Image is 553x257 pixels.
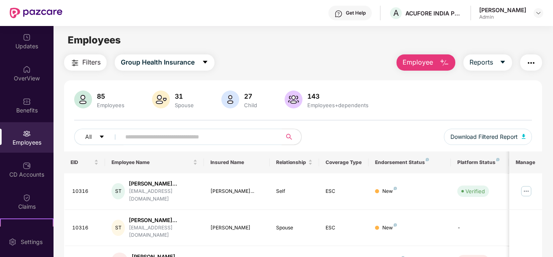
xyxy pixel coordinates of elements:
div: Get Help [346,10,366,16]
span: caret-down [499,59,506,66]
img: svg+xml;base64,PHN2ZyB4bWxucz0iaHR0cDovL3d3dy53My5vcmcvMjAwMC9zdmciIHdpZHRoPSIyNCIgaGVpZ2h0PSIyNC... [70,58,80,68]
div: New [382,188,397,195]
button: Group Health Insurancecaret-down [115,54,214,71]
div: Self [276,188,313,195]
button: Allcaret-down [74,129,124,145]
div: Settings [18,238,45,246]
span: Download Filtered Report [450,132,518,141]
div: [EMAIL_ADDRESS][DOMAIN_NAME] [129,224,197,240]
img: svg+xml;base64,PHN2ZyBpZD0iRW1wbG95ZWVzIiB4bWxucz0iaHR0cDovL3d3dy53My5vcmcvMjAwMC9zdmciIHdpZHRoPS... [23,130,31,138]
div: Admin [479,14,526,20]
button: Employee [397,54,455,71]
button: Filters [64,54,107,71]
div: Endorsement Status [375,159,444,166]
img: svg+xml;base64,PHN2ZyBpZD0iQmVuZWZpdHMiIHhtbG5zPSJodHRwOi8vd3d3LnczLm9yZy8yMDAwL3N2ZyIgd2lkdGg9Ij... [23,97,31,106]
img: svg+xml;base64,PHN2ZyB4bWxucz0iaHR0cDovL3d3dy53My5vcmcvMjAwMC9zdmciIHhtbG5zOnhsaW5rPSJodHRwOi8vd3... [285,91,302,108]
div: [EMAIL_ADDRESS][DOMAIN_NAME] [129,188,197,203]
div: Verified [465,187,485,195]
span: Reports [469,57,493,67]
img: svg+xml;base64,PHN2ZyB4bWxucz0iaHR0cDovL3d3dy53My5vcmcvMjAwMC9zdmciIHdpZHRoPSI4IiBoZWlnaHQ9IjgiIH... [426,158,429,161]
img: New Pazcare Logo [10,8,62,18]
th: Manage [509,151,542,173]
span: Filters [82,57,101,67]
button: Reportscaret-down [463,54,512,71]
img: svg+xml;base64,PHN2ZyB4bWxucz0iaHR0cDovL3d3dy53My5vcmcvMjAwMC9zdmciIHdpZHRoPSI4IiBoZWlnaHQ9IjgiIH... [394,187,397,190]
span: Relationship [276,159,307,166]
img: svg+xml;base64,PHN2ZyBpZD0iU2V0dGluZy0yMHgyMCIgeG1sbnM9Imh0dHA6Ly93d3cudzMub3JnLzIwMDAvc3ZnIiB3aW... [9,238,17,246]
img: svg+xml;base64,PHN2ZyB4bWxucz0iaHR0cDovL3d3dy53My5vcmcvMjAwMC9zdmciIHhtbG5zOnhsaW5rPSJodHRwOi8vd3... [522,134,526,139]
img: svg+xml;base64,PHN2ZyBpZD0iVXBkYXRlZCIgeG1sbnM9Imh0dHA6Ly93d3cudzMub3JnLzIwMDAvc3ZnIiB3aWR0aD0iMj... [23,33,31,41]
div: 85 [95,92,126,100]
span: Group Health Insurance [121,57,195,67]
div: ST [111,220,125,236]
div: [PERSON_NAME] [210,224,264,232]
th: Relationship [270,151,319,173]
div: 27 [242,92,259,100]
span: EID [71,159,93,166]
div: 10316 [72,224,99,232]
div: [PERSON_NAME]... [129,180,197,188]
div: Employees+dependents [306,102,370,108]
div: [PERSON_NAME]... [210,188,264,195]
span: caret-down [202,59,208,66]
div: Child [242,102,259,108]
img: svg+xml;base64,PHN2ZyB4bWxucz0iaHR0cDovL3d3dy53My5vcmcvMjAwMC9zdmciIHhtbG5zOnhsaW5rPSJodHRwOi8vd3... [439,58,449,68]
div: ST [111,183,125,199]
span: search [281,134,297,140]
img: svg+xml;base64,PHN2ZyBpZD0iRHJvcGRvd24tMzJ4MzIiIHhtbG5zPSJodHRwOi8vd3d3LnczLm9yZy8yMDAwL3N2ZyIgd2... [535,10,542,16]
div: Employees [95,102,126,108]
img: svg+xml;base64,PHN2ZyBpZD0iQ0RfQWNjb3VudHMiIGRhdGEtbmFtZT0iQ0QgQWNjb3VudHMiIHhtbG5zPSJodHRwOi8vd3... [23,162,31,170]
img: svg+xml;base64,PHN2ZyBpZD0iSG9tZSIgeG1sbnM9Imh0dHA6Ly93d3cudzMub3JnLzIwMDAvc3ZnIiB3aWR0aD0iMjAiIG... [23,65,31,73]
img: svg+xml;base64,PHN2ZyB4bWxucz0iaHR0cDovL3d3dy53My5vcmcvMjAwMC9zdmciIHdpZHRoPSIyNCIgaGVpZ2h0PSIyNC... [526,58,536,68]
img: svg+xml;base64,PHN2ZyB4bWxucz0iaHR0cDovL3d3dy53My5vcmcvMjAwMC9zdmciIHhtbG5zOnhsaW5rPSJodHRwOi8vd3... [74,91,92,108]
span: Employee Name [111,159,191,166]
span: A [393,8,399,18]
img: svg+xml;base64,PHN2ZyB4bWxucz0iaHR0cDovL3d3dy53My5vcmcvMjAwMC9zdmciIHhtbG5zOnhsaW5rPSJodHRwOi8vd3... [221,91,239,108]
button: search [281,129,302,145]
span: All [85,132,92,141]
th: EID [64,151,105,173]
div: [PERSON_NAME]... [129,216,197,224]
div: Spouse [276,224,313,232]
img: svg+xml;base64,PHN2ZyB4bWxucz0iaHR0cDovL3d3dy53My5vcmcvMjAwMC9zdmciIHdpZHRoPSI4IiBoZWlnaHQ9IjgiIH... [394,223,397,227]
div: ESC [326,224,362,232]
th: Coverage Type [319,151,369,173]
div: Spouse [173,102,195,108]
div: 31 [173,92,195,100]
th: Insured Name [204,151,270,173]
img: svg+xml;base64,PHN2ZyBpZD0iQ2xhaW0iIHhtbG5zPSJodHRwOi8vd3d3LnczLm9yZy8yMDAwL3N2ZyIgd2lkdGg9IjIwIi... [23,194,31,202]
img: manageButton [520,185,533,198]
span: Employee [403,57,433,67]
div: Platform Status [457,159,502,166]
img: svg+xml;base64,PHN2ZyBpZD0iSGVscC0zMngzMiIgeG1sbnM9Imh0dHA6Ly93d3cudzMub3JnLzIwMDAvc3ZnIiB3aWR0aD... [334,10,343,18]
th: Employee Name [105,151,204,173]
div: ESC [326,188,362,195]
img: svg+xml;base64,PHN2ZyB4bWxucz0iaHR0cDovL3d3dy53My5vcmcvMjAwMC9zdmciIHdpZHRoPSIyMSIgaGVpZ2h0PSIyMC... [23,226,31,234]
span: caret-down [99,134,105,140]
div: 10316 [72,188,99,195]
img: svg+xml;base64,PHN2ZyB4bWxucz0iaHR0cDovL3d3dy53My5vcmcvMjAwMC9zdmciIHhtbG5zOnhsaW5rPSJodHRwOi8vd3... [152,91,170,108]
button: Download Filtered Report [444,129,532,145]
div: New [382,224,397,232]
div: 143 [306,92,370,100]
img: svg+xml;base64,PHN2ZyB4bWxucz0iaHR0cDovL3d3dy53My5vcmcvMjAwMC9zdmciIHdpZHRoPSI4IiBoZWlnaHQ9IjgiIH... [496,158,499,161]
div: [PERSON_NAME] [479,6,526,14]
div: ACUFORE INDIA PRIVATE LIMITED [405,9,462,17]
td: - [451,210,508,246]
span: Employees [68,34,121,46]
